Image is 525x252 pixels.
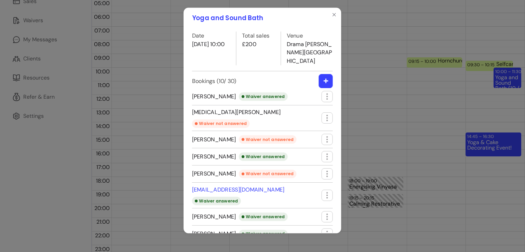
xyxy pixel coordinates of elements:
label: Bookings ( 10 / 30 ) [192,77,237,85]
div: Waiver answered [239,229,288,238]
span: [MEDICAL_DATA][PERSON_NAME] [192,108,319,128]
span: [PERSON_NAME] [192,152,288,161]
label: Venue [287,31,333,40]
h1: Yoga and Sound Bath [192,13,264,23]
span: [PERSON_NAME] [192,92,288,101]
button: Close [329,9,340,20]
span: [PERSON_NAME] [192,229,288,238]
p: Drama [PERSON_NAME][GEOGRAPHIC_DATA] [287,40,333,65]
span: [PERSON_NAME] [192,135,297,144]
p: [DATE] 10:00 [192,40,225,48]
div: Waiver answered [239,212,288,221]
span: [PERSON_NAME] [192,212,288,221]
div: Waiver answered [192,197,241,205]
label: Date [192,31,225,40]
a: [EMAIL_ADDRESS][DOMAIN_NAME] [192,185,285,194]
div: Waiver not answered [192,119,250,128]
div: Waiver answered [239,152,288,161]
div: Waiver not answered [239,135,297,144]
div: Waiver answered [239,92,288,101]
label: Total sales [242,31,269,40]
div: Waiver not answered [239,169,297,178]
span: [PERSON_NAME] [192,169,297,178]
p: £200 [242,40,269,48]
